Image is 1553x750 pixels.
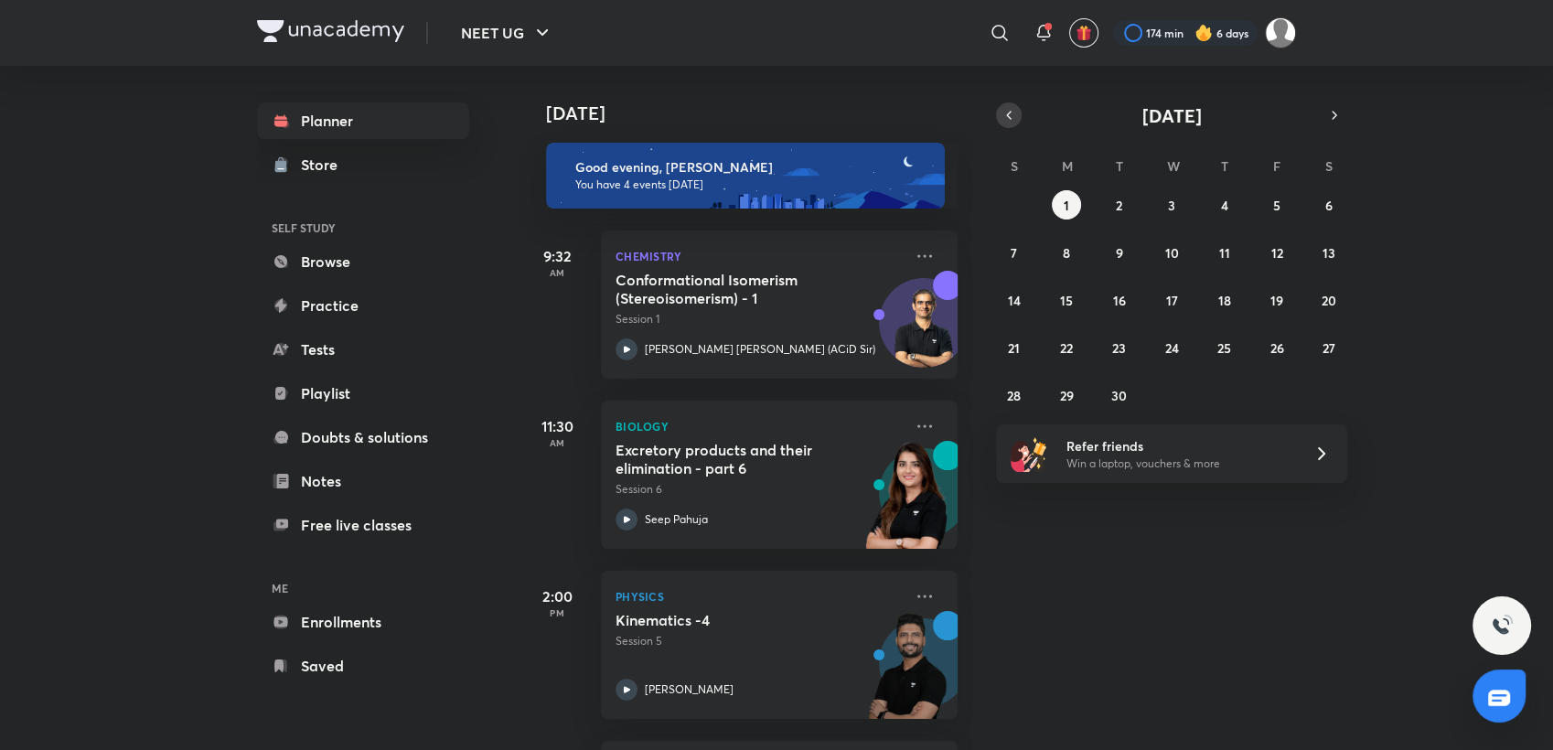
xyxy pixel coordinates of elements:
[1491,615,1513,637] img: ttu
[1314,190,1344,220] button: September 6, 2025
[1000,333,1029,362] button: September 21, 2025
[257,287,469,324] a: Practice
[616,611,843,629] h5: Kinematics -4
[257,648,469,684] a: Saved
[1209,285,1238,315] button: September 18, 2025
[257,507,469,543] a: Free live classes
[1217,339,1231,357] abbr: September 25, 2025
[616,633,903,649] p: Session 5
[1007,387,1021,404] abbr: September 28, 2025
[257,102,469,139] a: Planner
[520,607,594,618] p: PM
[616,441,843,477] h5: Excretory products and their elimination - part 6
[1052,285,1081,315] button: September 15, 2025
[257,375,469,412] a: Playlist
[520,585,594,607] h5: 2:00
[616,311,903,327] p: Session 1
[616,245,903,267] p: Chemistry
[1269,339,1283,357] abbr: September 26, 2025
[645,341,875,358] p: [PERSON_NAME] [PERSON_NAME] (ACiD Sir)
[1064,197,1069,214] abbr: September 1, 2025
[1218,244,1229,262] abbr: September 11, 2025
[1142,103,1202,128] span: [DATE]
[1322,292,1336,309] abbr: September 20, 2025
[257,212,469,243] h6: SELF STUDY
[257,573,469,604] h6: ME
[1209,238,1238,267] button: September 11, 2025
[1265,17,1296,48] img: Payal
[645,511,708,528] p: Seep Pahuja
[1116,244,1123,262] abbr: September 9, 2025
[1270,244,1282,262] abbr: September 12, 2025
[257,463,469,499] a: Notes
[520,437,594,448] p: AM
[520,267,594,278] p: AM
[1066,436,1291,455] h6: Refer friends
[1273,157,1280,175] abbr: Friday
[520,415,594,437] h5: 11:30
[616,585,903,607] p: Physics
[1022,102,1322,128] button: [DATE]
[1157,333,1186,362] button: September 24, 2025
[1323,339,1335,357] abbr: September 27, 2025
[1105,238,1134,267] button: September 9, 2025
[1217,292,1230,309] abbr: September 18, 2025
[1168,197,1175,214] abbr: September 3, 2025
[1270,292,1283,309] abbr: September 19, 2025
[1273,197,1280,214] abbr: September 5, 2025
[1157,238,1186,267] button: September 10, 2025
[1000,380,1029,410] button: September 28, 2025
[1066,455,1291,472] p: Win a laptop, vouchers & more
[1209,333,1238,362] button: September 25, 2025
[1105,380,1134,410] button: September 30, 2025
[1314,333,1344,362] button: September 27, 2025
[616,415,903,437] p: Biology
[1325,157,1333,175] abbr: Saturday
[1325,197,1333,214] abbr: September 6, 2025
[1165,292,1177,309] abbr: September 17, 2025
[1105,333,1134,362] button: September 23, 2025
[575,159,928,176] h6: Good evening, [PERSON_NAME]
[1060,292,1073,309] abbr: September 15, 2025
[1069,18,1098,48] button: avatar
[1262,190,1291,220] button: September 5, 2025
[645,681,734,698] p: [PERSON_NAME]
[257,331,469,368] a: Tests
[1105,190,1134,220] button: September 2, 2025
[257,20,404,47] a: Company Logo
[1060,339,1073,357] abbr: September 22, 2025
[1052,190,1081,220] button: September 1, 2025
[257,419,469,455] a: Doubts & solutions
[1262,285,1291,315] button: September 19, 2025
[301,154,348,176] div: Store
[880,288,968,376] img: Avatar
[1314,238,1344,267] button: September 13, 2025
[1157,190,1186,220] button: September 3, 2025
[857,441,958,567] img: unacademy
[1116,197,1122,214] abbr: September 2, 2025
[257,604,469,640] a: Enrollments
[1062,157,1073,175] abbr: Monday
[520,245,594,267] h5: 9:32
[1008,339,1020,357] abbr: September 21, 2025
[857,611,958,737] img: unacademy
[257,146,469,183] a: Store
[1164,244,1178,262] abbr: September 10, 2025
[1112,339,1126,357] abbr: September 23, 2025
[257,243,469,280] a: Browse
[546,143,945,209] img: evening
[1164,339,1178,357] abbr: September 24, 2025
[1116,157,1123,175] abbr: Tuesday
[616,481,903,498] p: Session 6
[1113,292,1126,309] abbr: September 16, 2025
[1111,387,1127,404] abbr: September 30, 2025
[546,102,976,124] h4: [DATE]
[1209,190,1238,220] button: September 4, 2025
[1076,25,1092,41] img: avatar
[1167,157,1180,175] abbr: Wednesday
[1060,387,1074,404] abbr: September 29, 2025
[1194,24,1213,42] img: streak
[450,15,564,51] button: NEET UG
[1011,435,1047,472] img: referral
[1052,380,1081,410] button: September 29, 2025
